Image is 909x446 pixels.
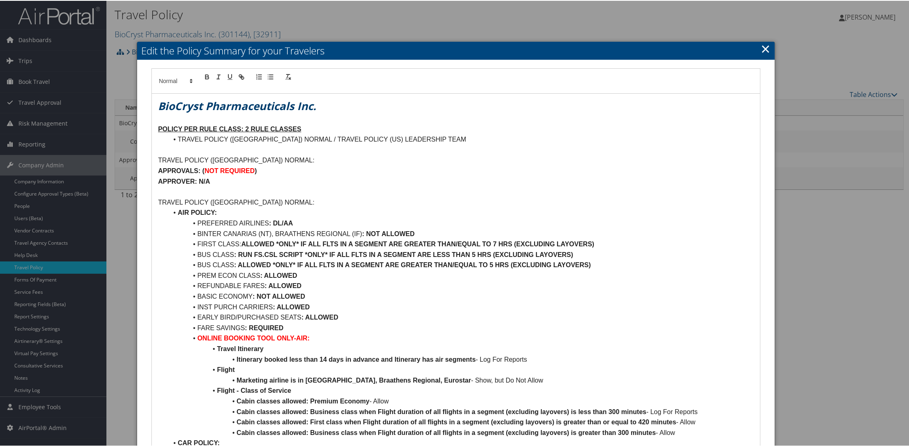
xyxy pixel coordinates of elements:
li: PREM ECON CLASS [168,270,754,280]
strong: Cabin classes allowed: Premium Economy [237,397,370,404]
strong: : RUN FS.CSL SCRIPT *ONLY* IF ALL FLTS IN A SEGMENT ARE LESS THAN 5 HRS (EXCLUDING LAYOVERS) [234,250,573,257]
li: - Show, but Do Not Allow [168,374,754,385]
strong: Travel Itinerary [217,345,264,351]
li: BINTER CANARIAS (NT), BRAATHENS REGIONAL (IF) [168,228,754,239]
strong: : ALLOWED [301,313,338,320]
strong: Cabin classes allowed: Business class when Flight duration of all flights in a segment (excluding... [237,428,656,435]
p: TRAVEL POLICY ([GEOGRAPHIC_DATA]) NORMAL: [158,196,754,207]
li: - Allow [168,427,754,437]
li: INST PURCH CARRIERS [168,301,754,312]
li: BUS CLASS [168,259,754,270]
strong: Flight [217,365,235,372]
li: PREFERRED AIRLINES [168,217,754,228]
u: POLICY PER RULE CLASS: 2 RULE CLASSES [158,125,301,132]
li: BASIC ECONOMY [168,291,754,301]
li: FIRST CLASS: [168,238,754,249]
li: - Log For Reports [168,406,754,417]
strong: Flight - Class of Service [217,386,291,393]
strong: : NOT ALLOWED [362,230,415,237]
strong: : ALLOWED [260,271,297,278]
strong: CAR POLICY: [178,439,220,446]
strong: Cabin classes allowed: Business class when Flight duration of all flights in a segment (excluding... [237,408,646,414]
li: TRAVEL POLICY ([GEOGRAPHIC_DATA]) NORMAL / TRAVEL POLICY (US) LEADERSHIP TEAM [168,133,754,144]
li: EARLY BIRD/PURCHASED SEATS [168,311,754,322]
strong: : NOT ALLOWED [253,292,305,299]
li: - Log For Reports [168,354,754,364]
li: - Allow [168,416,754,427]
li: FARE SAVINGS [168,322,754,333]
li: REFUNDABLE FARES [168,280,754,291]
strong: : REQUIRED [245,324,283,331]
strong: ONLINE BOOKING TOOL ONLY-AIR: [197,334,309,341]
strong: Marketing airline is in [GEOGRAPHIC_DATA], Braathens Regional, Eurostar [237,376,471,383]
strong: ) [255,167,257,173]
strong: : DL/AA [269,219,293,226]
strong: ALLOWED *ONLY* IF ALL FLTS IN A SEGMENT ARE GREATER THAN/EQUAL TO 7 HRS (EXCLUDING LAYOVERS) [241,240,594,247]
strong: APPROVER: N/A [158,177,210,184]
p: TRAVEL POLICY ([GEOGRAPHIC_DATA]) NORMAL: [158,154,754,165]
strong: AIR POLICY: [178,208,217,215]
li: - Allow [168,395,754,406]
strong: : ALLOWED [265,282,302,288]
strong: Cabin classes allowed: First class when Flight duration of all flights in a segment (excluding la... [237,418,676,425]
strong: : ALLOWED [273,303,310,310]
strong: : ALLOWED *ONLY* IF ALL FLTS IN A SEGMENT ARE GREATER THAN/EQUAL TO 5 HRS (EXCLUDING LAYOVERS) [234,261,591,268]
strong: APPROVALS: ( [158,167,204,173]
h2: Edit the Policy Summary for your Travelers [137,41,775,59]
li: BUS CLASS [168,249,754,259]
strong: NOT REQUIRED [205,167,255,173]
a: Close [761,40,770,56]
strong: Itinerary booked less than 14 days in advance and Itinerary has air segments [237,355,476,362]
em: BioCryst Pharmaceuticals Inc. [158,98,316,113]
